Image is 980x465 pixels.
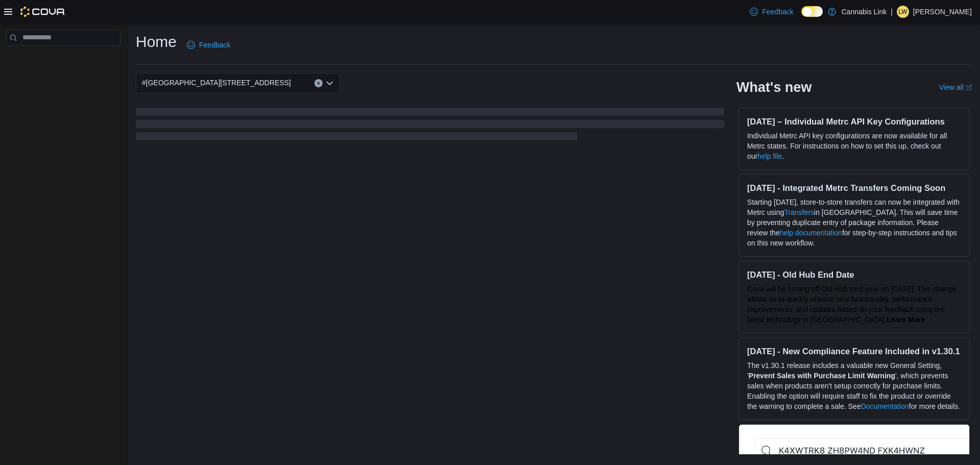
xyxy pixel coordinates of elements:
[861,402,909,410] a: Documentation
[6,48,120,72] nav: Complex example
[898,6,907,18] span: LW
[762,7,793,17] span: Feedback
[784,208,814,216] a: Transfers
[326,79,334,87] button: Open list of options
[801,6,823,17] input: Dark Mode
[747,360,961,411] p: The v1.30.1 release includes a valuable new General Setting, ' ', which prevents sales when produ...
[747,285,956,324] span: Cova will be turning off Old Hub next year on [DATE]. This change allows us to quickly release ne...
[183,35,234,55] a: Feedback
[747,270,961,280] h3: [DATE] - Old Hub End Date
[747,131,961,161] p: Individual Metrc API key configurations are now available for all Metrc states. For instructions ...
[747,183,961,193] h3: [DATE] - Integrated Metrc Transfers Coming Soon
[199,40,230,50] span: Feedback
[780,229,842,237] a: help documentation
[737,79,812,95] h2: What's new
[746,2,797,22] a: Feedback
[887,315,925,324] a: Learn More
[757,152,782,160] a: help file
[749,372,895,380] strong: Prevent Sales with Purchase Limit Warning
[939,83,972,91] a: View allExternal link
[314,79,323,87] button: Clear input
[897,6,909,18] div: Lawrence Wilson
[841,6,887,18] p: Cannabis Link
[136,32,177,52] h1: Home
[966,85,972,91] svg: External link
[142,77,291,89] span: #[GEOGRAPHIC_DATA][STREET_ADDRESS]
[747,116,961,127] h3: [DATE] – Individual Metrc API Key Configurations
[20,7,66,17] img: Cova
[747,346,961,356] h3: [DATE] - New Compliance Feature Included in v1.30.1
[747,197,961,248] p: Starting [DATE], store-to-store transfers can now be integrated with Metrc using in [GEOGRAPHIC_D...
[136,110,724,142] span: Loading
[913,6,972,18] p: [PERSON_NAME]
[891,6,893,18] p: |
